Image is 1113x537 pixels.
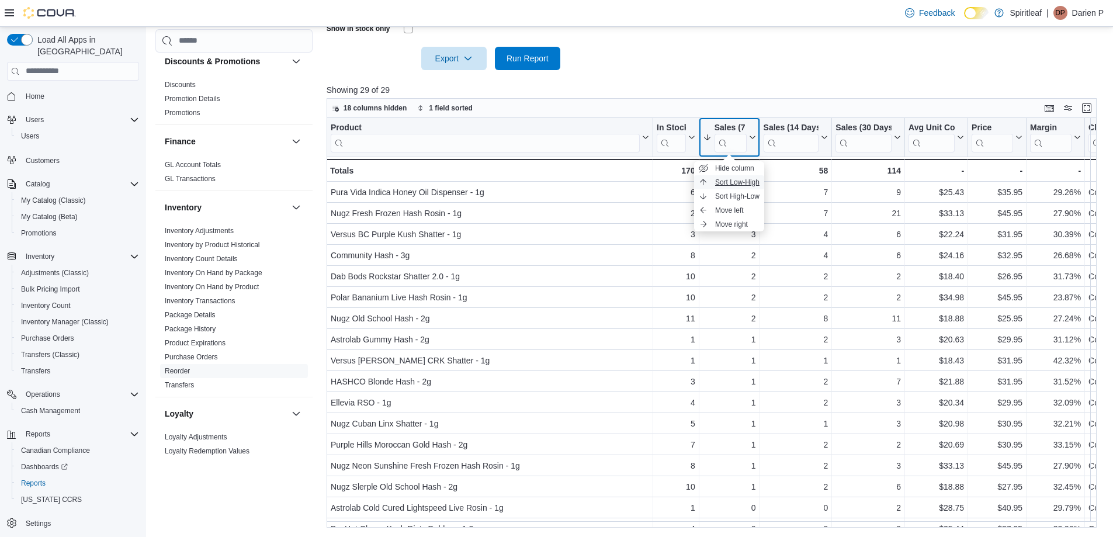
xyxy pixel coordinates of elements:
div: $20.63 [909,332,964,347]
button: Users [2,112,144,128]
div: 7 [763,206,828,220]
a: Inventory Adjustments [165,227,234,235]
a: GL Account Totals [165,161,221,169]
div: Nugz Old School Hash - 2g [331,311,649,325]
div: 3 [657,227,695,241]
div: 2 [763,332,828,347]
div: $35.95 [972,185,1022,199]
span: Canadian Compliance [16,444,139,458]
a: Purchase Orders [165,353,218,361]
button: Avg Unit Cost [909,123,964,153]
div: 4 [763,227,828,241]
div: 27.24% [1030,311,1081,325]
span: Promotions [21,228,57,238]
div: 2 [763,269,828,283]
img: Cova [23,7,76,19]
div: 6 [835,227,901,241]
p: | [1046,6,1049,20]
span: Discounts [165,80,196,89]
div: 2 [702,290,755,304]
div: Versus [PERSON_NAME] CRK Shatter - 1g [331,354,649,368]
button: Inventory Manager (Classic) [12,314,144,330]
div: 31.52% [1030,375,1081,389]
span: Reports [21,427,139,441]
button: Cash Management [12,403,144,419]
span: Purchase Orders [165,352,218,362]
div: 3 [835,396,901,410]
button: Inventory [165,202,287,213]
button: Customers [2,151,144,168]
span: Reports [26,429,50,439]
p: Darien P [1072,6,1104,20]
div: $25.95 [972,311,1022,325]
div: Inventory [155,224,313,397]
div: - [909,164,964,178]
button: Sales (30 Days) [835,123,901,153]
div: 1 [702,332,755,347]
div: 4 [657,396,695,410]
button: Users [21,113,48,127]
button: 1 field sorted [412,101,477,115]
button: Inventory [289,200,303,214]
div: 6 [835,248,901,262]
a: Loyalty Redemption Values [165,447,249,455]
div: $29.95 [972,332,1022,347]
span: Inventory Count [21,301,71,310]
div: 2 [702,269,755,283]
div: 26.68% [1030,248,1081,262]
div: Sales (7 Days) [714,123,746,153]
span: Dashboards [21,462,68,472]
a: Promotion Details [165,95,220,103]
span: Package History [165,324,216,334]
span: Transfers (Classic) [16,348,139,362]
span: Transfers [165,380,194,390]
div: 114 [835,164,901,178]
button: Loyalty [289,407,303,421]
a: Adjustments (Classic) [16,266,93,280]
div: $21.88 [909,375,964,389]
a: Canadian Compliance [16,444,95,458]
span: DP [1055,6,1065,20]
span: Dashboards [16,460,139,474]
div: $26.95 [972,269,1022,283]
div: - [1030,164,1081,178]
a: Cash Management [16,404,85,418]
button: Sales (7 Days) [702,123,755,153]
button: Operations [21,387,65,401]
span: My Catalog (Beta) [21,212,78,221]
div: $31.95 [972,354,1022,368]
div: Sales (30 Days) [835,123,892,153]
button: Margin [1030,123,1081,153]
span: Sort Low-High [715,178,760,187]
div: Versus BC Purple Kush Shatter - 1g [331,227,649,241]
button: Reports [12,475,144,491]
div: 7 [835,375,901,389]
div: Discounts & Promotions [155,78,313,124]
button: Users [12,128,144,144]
button: Sales (14 Days) [763,123,828,153]
div: 8 [763,311,828,325]
span: Feedback [919,7,955,19]
button: Move right [694,217,764,231]
span: Operations [21,387,139,401]
div: Astrolab Gummy Hash - 2g [331,332,649,347]
a: Package Details [165,311,216,319]
button: Sort Low-High [694,175,764,189]
span: Inventory Count [16,299,139,313]
span: Inventory On Hand by Product [165,282,259,292]
div: 7 [763,185,828,199]
span: Users [21,113,139,127]
a: Purchase Orders [16,331,79,345]
div: 3 [702,227,755,241]
a: Dashboards [16,460,72,474]
button: Inventory [21,250,59,264]
div: $18.40 [909,269,964,283]
div: 2 [835,290,901,304]
div: 2 [702,311,755,325]
div: 2 [763,375,828,389]
span: [US_STATE] CCRS [21,495,82,504]
a: Inventory On Hand by Product [165,283,259,291]
div: 1 [835,354,901,368]
div: Product [331,123,640,153]
div: Finance [155,158,313,190]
